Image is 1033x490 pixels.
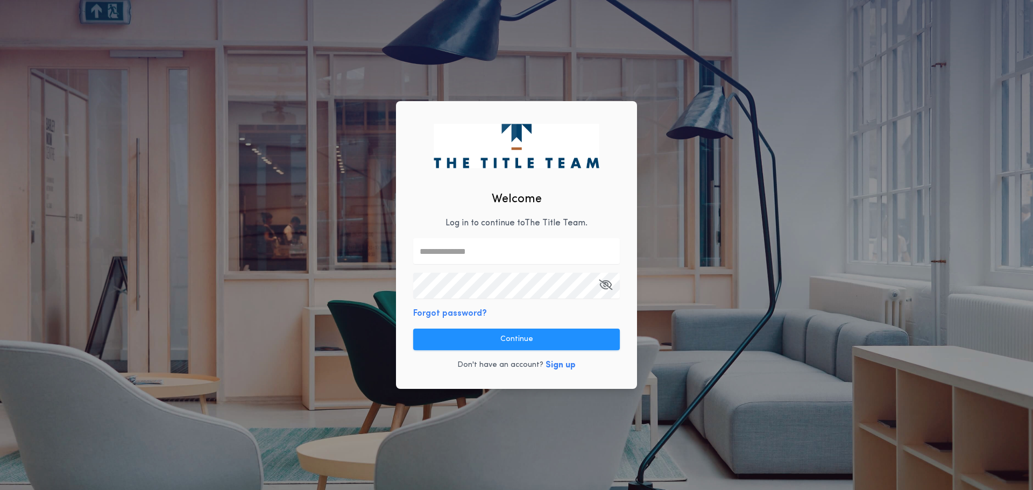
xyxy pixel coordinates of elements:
[413,307,487,320] button: Forgot password?
[413,329,620,350] button: Continue
[546,359,576,372] button: Sign up
[492,190,542,208] h2: Welcome
[445,217,588,230] p: Log in to continue to The Title Team .
[434,124,599,168] img: logo
[457,360,543,371] p: Don't have an account?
